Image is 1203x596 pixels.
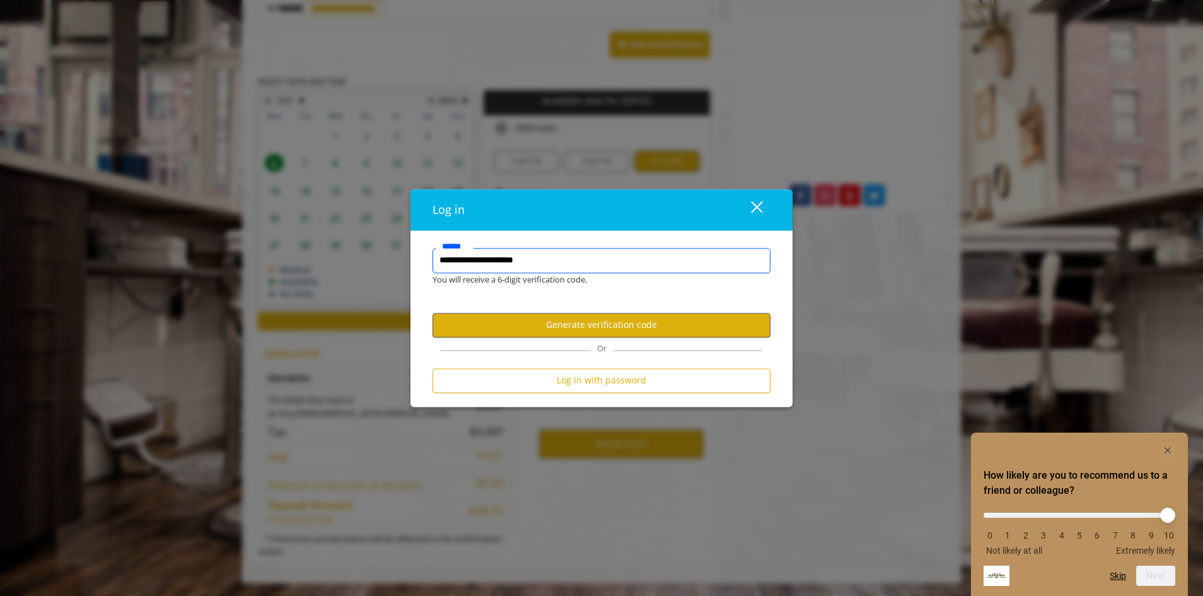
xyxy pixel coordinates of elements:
li: 3 [1037,530,1050,540]
span: Or [591,342,613,354]
button: close dialog [728,197,770,223]
li: 10 [1163,530,1175,540]
span: Not likely at all [986,546,1042,556]
span: Extremely likely [1116,546,1175,556]
li: 2 [1020,530,1032,540]
li: 0 [984,530,996,540]
li: 7 [1109,530,1122,540]
li: 5 [1073,530,1086,540]
div: close dialog [736,201,762,219]
button: Next question [1136,566,1175,586]
button: Log in with password [433,368,770,393]
li: 4 [1055,530,1068,540]
span: Log in [433,202,465,217]
button: Generate verification code [433,313,770,337]
div: How likely are you to recommend us to a friend or colleague? Select an option from 0 to 10, with ... [984,443,1175,586]
li: 1 [1001,530,1014,540]
li: 9 [1145,530,1158,540]
li: 8 [1127,530,1139,540]
div: How likely are you to recommend us to a friend or colleague? Select an option from 0 to 10, with ... [984,503,1175,556]
li: 6 [1091,530,1103,540]
button: Skip [1110,571,1126,581]
button: Hide survey [1160,443,1175,458]
div: You will receive a 6-digit verification code. [423,273,761,286]
h2: How likely are you to recommend us to a friend or colleague? Select an option from 0 to 10, with ... [984,468,1175,498]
